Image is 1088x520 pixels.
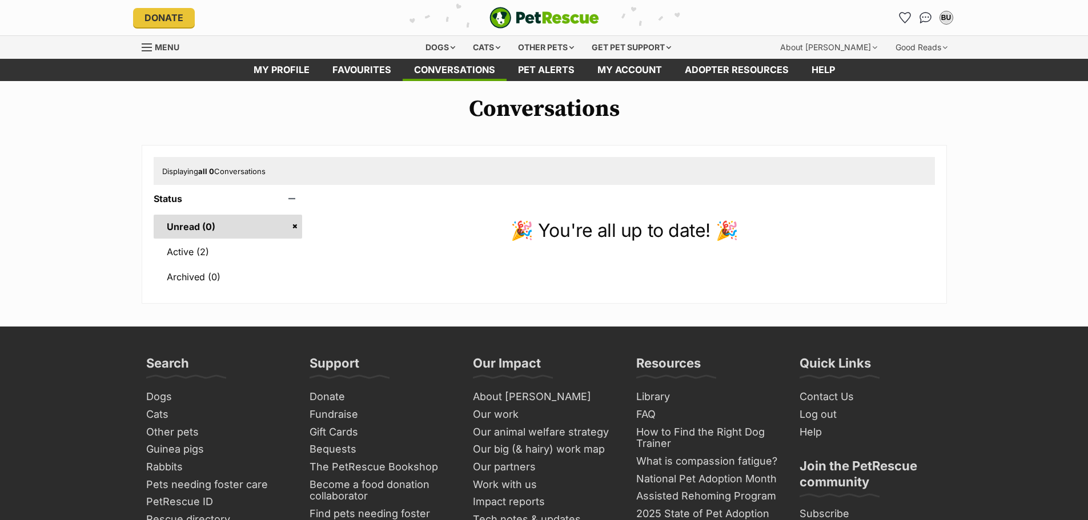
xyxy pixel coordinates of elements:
[632,470,784,488] a: National Pet Adoption Month
[198,167,214,176] strong: all 0
[468,424,620,441] a: Our animal welfare strategy
[917,9,935,27] a: Conversations
[586,59,673,81] a: My account
[673,59,800,81] a: Adopter resources
[468,476,620,494] a: Work with us
[146,355,189,378] h3: Search
[632,406,784,424] a: FAQ
[632,424,784,453] a: How to Find the Right Dog Trainer
[584,36,679,59] div: Get pet support
[795,388,947,406] a: Contact Us
[636,355,701,378] h3: Resources
[473,355,541,378] h3: Our Impact
[468,441,620,458] a: Our big (& hairy) work map
[795,424,947,441] a: Help
[632,453,784,470] a: What is compassion fatigue?
[510,36,582,59] div: Other pets
[305,476,457,505] a: Become a food donation collaborator
[795,406,947,424] a: Log out
[896,9,914,27] a: Favourites
[154,194,303,204] header: Status
[310,355,359,378] h3: Support
[941,12,952,23] div: BU
[468,493,620,511] a: Impact reports
[142,458,294,476] a: Rabbits
[154,240,303,264] a: Active (2)
[142,441,294,458] a: Guinea pigs
[489,7,599,29] a: PetRescue
[305,458,457,476] a: The PetRescue Bookshop
[142,406,294,424] a: Cats
[468,406,620,424] a: Our work
[896,9,955,27] ul: Account quick links
[417,36,463,59] div: Dogs
[133,8,195,27] a: Donate
[314,217,934,244] p: 🎉 You're all up to date! 🎉
[403,59,507,81] a: conversations
[305,388,457,406] a: Donate
[772,36,885,59] div: About [PERSON_NAME]
[154,215,303,239] a: Unread (0)
[305,441,457,458] a: Bequests
[242,59,321,81] a: My profile
[507,59,586,81] a: Pet alerts
[155,42,179,52] span: Menu
[888,36,955,59] div: Good Reads
[920,12,932,23] img: chat-41dd97257d64d25036548639549fe6c8038ab92f7586957e7f3b1b290dea8141.svg
[465,36,508,59] div: Cats
[142,36,187,57] a: Menu
[162,167,266,176] span: Displaying Conversations
[489,7,599,29] img: logo-e224e6f780fb5917bec1dbf3a21bbac754714ae5b6737aabdf751b685950b380.svg
[468,388,620,406] a: About [PERSON_NAME]
[800,59,846,81] a: Help
[305,424,457,441] a: Gift Cards
[142,493,294,511] a: PetRescue ID
[800,355,871,378] h3: Quick Links
[632,487,784,505] a: Assisted Rehoming Program
[937,9,955,27] button: My account
[142,388,294,406] a: Dogs
[154,265,303,289] a: Archived (0)
[468,458,620,476] a: Our partners
[321,59,403,81] a: Favourites
[305,406,457,424] a: Fundraise
[142,476,294,494] a: Pets needing foster care
[800,458,942,497] h3: Join the PetRescue community
[142,424,294,441] a: Other pets
[632,388,784,406] a: Library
